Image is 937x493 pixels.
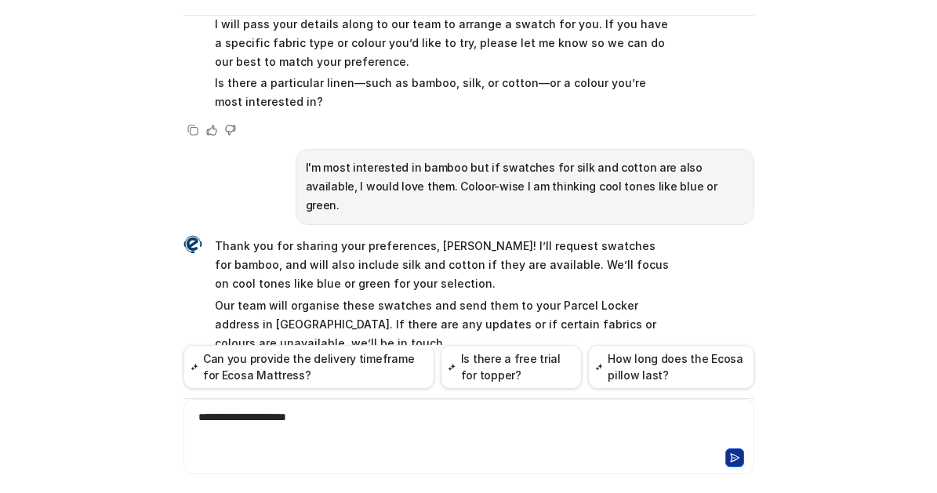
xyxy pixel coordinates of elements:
img: Widget [183,235,202,254]
p: Is there a particular linen—such as bamboo, silk, or cotton—or a colour you’re most interested in? [215,74,674,111]
button: Is there a free trial for topper? [441,345,581,389]
p: I'm most interested in bamboo but if swatches for silk and cotton are also available, I would lov... [306,158,744,215]
button: How long does the Ecosa pillow last? [588,345,754,389]
button: Can you provide the delivery timeframe for Ecosa Mattress? [183,345,435,389]
p: I will pass your details along to our team to arrange a swatch for you. If you have a specific fa... [215,15,674,71]
p: Our team will organise these swatches and send them to your Parcel Locker address in [GEOGRAPHIC_... [215,296,674,353]
p: Thank you for sharing your preferences, [PERSON_NAME]! I’ll request swatches for bamboo, and will... [215,237,674,293]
